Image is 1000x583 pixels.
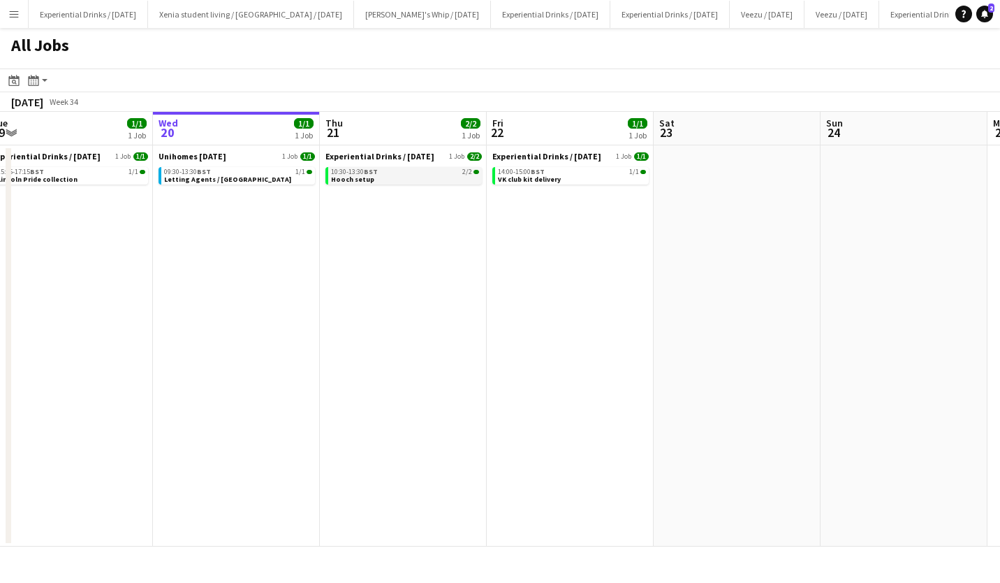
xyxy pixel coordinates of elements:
span: 1/1 [133,152,148,161]
a: Experiential Drinks / [DATE]1 Job1/1 [492,151,649,161]
span: 1/1 [629,168,639,175]
span: Week 34 [46,96,81,107]
span: Experiential Drinks / August 25 [325,151,434,161]
span: 14:00-15:00 [498,168,545,175]
a: Unihomes [DATE]1 Job1/1 [159,151,315,161]
div: [DATE] [11,95,43,109]
span: 2/2 [467,152,482,161]
span: 22 [490,124,503,141]
span: 2 [988,3,994,13]
a: Experiential Drinks / [DATE]1 Job2/2 [325,151,482,161]
span: Hooch setup [331,175,374,184]
span: 1/1 [307,170,312,174]
span: BST [30,167,44,176]
span: 1/1 [127,118,147,129]
button: Experiential Drinks / [DATE] [610,1,730,28]
button: Veezu / [DATE] [730,1,804,28]
span: 2/2 [473,170,479,174]
div: Experiential Drinks / [DATE]1 Job1/114:00-15:00BST1/1VK club kit delivery [492,151,649,187]
span: Experiential Drinks / August 25 [492,151,601,161]
span: 1 Job [449,152,464,161]
span: 1/1 [640,170,646,174]
div: 1 Job [128,130,146,141]
span: 2/2 [461,118,480,129]
span: 1/1 [128,168,138,175]
span: 1 Job [616,152,631,161]
span: BST [531,167,545,176]
span: 20 [156,124,178,141]
span: 2/2 [462,168,472,175]
span: 1/1 [628,118,647,129]
span: Thu [325,117,343,129]
span: Unihomes Aug 2025 [159,151,226,161]
span: 1 Job [282,152,297,161]
span: 1 Job [115,152,131,161]
span: 21 [323,124,343,141]
button: Veezu / [DATE] [804,1,879,28]
span: Wed [159,117,178,129]
span: 09:30-13:30 [164,168,211,175]
span: Letting Agents / Nottingham [164,175,291,184]
div: Experiential Drinks / [DATE]1 Job2/210:30-13:30BST2/2Hooch setup [325,151,482,187]
button: Xenia student living / [GEOGRAPHIC_DATA] / [DATE] [148,1,354,28]
div: Unihomes [DATE]1 Job1/109:30-13:30BST1/1Letting Agents / [GEOGRAPHIC_DATA] [159,151,315,187]
span: BST [197,167,211,176]
button: Experiential Drinks / [DATE] [29,1,148,28]
span: VK club kit delivery [498,175,561,184]
span: BST [364,167,378,176]
a: 2 [976,6,993,22]
span: 10:30-13:30 [331,168,378,175]
span: Fri [492,117,503,129]
button: Experiential Drinks / [DATE] [491,1,610,28]
div: 1 Job [295,130,313,141]
span: 23 [657,124,675,141]
span: Sun [826,117,843,129]
a: 09:30-13:30BST1/1Letting Agents / [GEOGRAPHIC_DATA] [164,167,312,183]
button: Experiential Drinks / [DATE] [879,1,999,28]
span: 1/1 [634,152,649,161]
div: 1 Job [628,130,647,141]
div: 1 Job [462,130,480,141]
a: 14:00-15:00BST1/1VK club kit delivery [498,167,646,183]
span: 1/1 [295,168,305,175]
span: Sat [659,117,675,129]
button: [PERSON_NAME]'s Whip / [DATE] [354,1,491,28]
span: 1/1 [300,152,315,161]
a: 10:30-13:30BST2/2Hooch setup [331,167,479,183]
span: 24 [824,124,843,141]
span: 1/1 [294,118,314,129]
span: 1/1 [140,170,145,174]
